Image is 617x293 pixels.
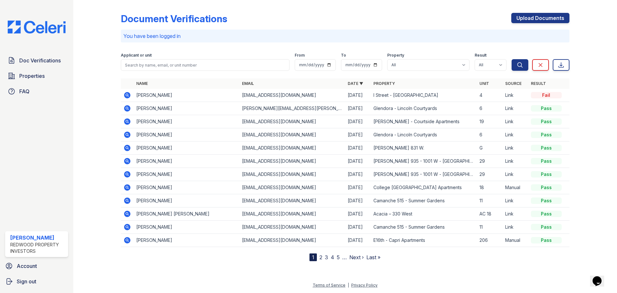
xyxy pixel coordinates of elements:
div: Pass [531,211,562,217]
td: G [477,142,503,155]
td: 6 [477,128,503,142]
label: Applicant or unit [121,53,152,58]
td: 11 [477,221,503,234]
td: 19 [477,115,503,128]
td: [DATE] [345,234,371,247]
td: E16th - Capri Apartments [371,234,477,247]
span: Account [17,262,37,270]
div: Redwood Property Investors [10,242,66,254]
td: [EMAIL_ADDRESS][DOMAIN_NAME] [239,168,345,181]
td: [DATE] [345,142,371,155]
td: Camanche 515 - Summer Gardens [371,194,477,207]
a: Next › [349,254,364,261]
a: Source [505,81,522,86]
a: Upload Documents [511,13,569,23]
td: AC 18 [477,207,503,221]
td: [PERSON_NAME] [134,155,239,168]
td: Link [503,115,528,128]
label: To [341,53,346,58]
td: [DATE] [345,102,371,115]
td: [EMAIL_ADDRESS][DOMAIN_NAME] [239,155,345,168]
div: Pass [531,171,562,178]
td: [EMAIL_ADDRESS][DOMAIN_NAME] [239,142,345,155]
td: Link [503,142,528,155]
td: Link [503,194,528,207]
td: [DATE] [345,168,371,181]
a: Sign out [3,275,71,288]
td: [PERSON_NAME] 831 W. [371,142,477,155]
div: Pass [531,237,562,243]
td: Link [503,89,528,102]
td: Glendora - Lincoln Courtyards [371,102,477,115]
div: | [348,283,349,288]
td: Link [503,102,528,115]
td: Link [503,168,528,181]
a: 4 [331,254,334,261]
div: Pass [531,118,562,125]
div: Pass [531,105,562,112]
td: [DATE] [345,115,371,128]
td: 206 [477,234,503,247]
td: [PERSON_NAME] [PERSON_NAME] [134,207,239,221]
td: 18 [477,181,503,194]
td: [DATE] [345,221,371,234]
a: Privacy Policy [351,283,378,288]
a: FAQ [5,85,68,98]
a: Last » [366,254,380,261]
td: [EMAIL_ADDRESS][DOMAIN_NAME] [239,181,345,194]
td: Manual [503,181,528,194]
td: [EMAIL_ADDRESS][DOMAIN_NAME] [239,128,345,142]
div: Pass [531,132,562,138]
td: [DATE] [345,89,371,102]
td: 11 [477,194,503,207]
td: 29 [477,155,503,168]
label: From [295,53,305,58]
td: [DATE] [345,207,371,221]
td: [DATE] [345,181,371,194]
a: 3 [325,254,328,261]
div: Pass [531,145,562,151]
a: Terms of Service [313,283,345,288]
td: Link [503,128,528,142]
td: Glendora - Lincoln Courtyards [371,128,477,142]
span: FAQ [19,87,30,95]
div: Pass [531,224,562,230]
td: [EMAIL_ADDRESS][DOMAIN_NAME] [239,89,345,102]
p: You have been logged in [123,32,567,40]
td: [EMAIL_ADDRESS][DOMAIN_NAME] [239,234,345,247]
td: Acacia – 330 West [371,207,477,221]
td: [PERSON_NAME] 935 - 1001 W - [GEOGRAPHIC_DATA] Apartments [371,155,477,168]
td: [PERSON_NAME] [134,102,239,115]
div: [PERSON_NAME] [10,234,66,242]
a: Result [531,81,546,86]
td: [PERSON_NAME] [134,168,239,181]
a: Email [242,81,254,86]
td: [PERSON_NAME] [134,234,239,247]
td: [PERSON_NAME] [134,194,239,207]
div: Pass [531,184,562,191]
a: Doc Verifications [5,54,68,67]
div: Pass [531,158,562,164]
td: I Street - [GEOGRAPHIC_DATA] [371,89,477,102]
td: [DATE] [345,128,371,142]
span: Doc Verifications [19,57,61,64]
td: Camanche 515 - Summer Gardens [371,221,477,234]
td: [PERSON_NAME] [134,115,239,128]
td: [DATE] [345,155,371,168]
td: [DATE] [345,194,371,207]
span: Properties [19,72,45,80]
a: Properties [5,69,68,82]
td: [PERSON_NAME] 935 - 1001 W - [GEOGRAPHIC_DATA] Apartments [371,168,477,181]
td: [EMAIL_ADDRESS][DOMAIN_NAME] [239,207,345,221]
div: Pass [531,197,562,204]
a: Account [3,260,71,272]
td: Link [503,155,528,168]
td: 6 [477,102,503,115]
td: 4 [477,89,503,102]
td: [PERSON_NAME] [134,128,239,142]
td: Manual [503,234,528,247]
a: Property [373,81,395,86]
td: [PERSON_NAME] [134,89,239,102]
a: 2 [319,254,322,261]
